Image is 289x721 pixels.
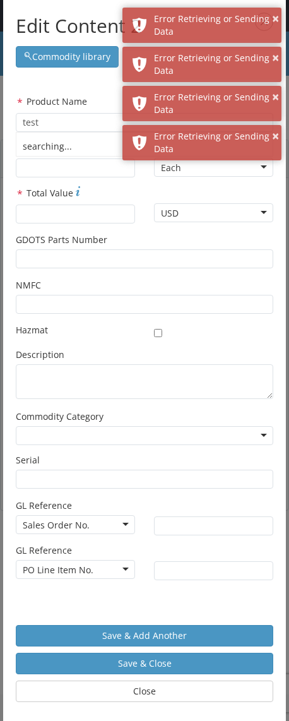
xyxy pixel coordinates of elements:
div: Error Retrieving or Sending Data [154,13,276,38]
span: GL Reference [16,499,72,511]
span: Hazmat [16,324,48,336]
button: Save & Close [16,653,273,674]
span: Serial [16,454,40,466]
div: Error Retrieving or Sending Data [154,130,276,155]
div: USD [161,207,179,220]
span: Product Name [27,95,87,107]
span: Description [16,349,64,360]
button: Close [16,681,273,702]
span: GL Reference [16,544,72,556]
span: Commodity Category [16,410,103,422]
button: Save & Add Another [16,625,273,647]
h2: Edit Content 2 [16,13,273,40]
button: Commodity library [16,46,119,68]
button: × [272,88,279,107]
div: Error Retrieving or Sending Data [154,52,276,77]
span: NMFC [16,279,41,291]
div: Sales Order No. [23,519,90,532]
div: Error Retrieving or Sending Data [154,91,276,116]
button: × [272,49,279,68]
button: × [272,128,279,146]
div: Each [161,162,181,174]
button: × [272,10,279,28]
span: GDOTS Parts Number [16,234,107,246]
div: PO Line Item No. [23,564,93,576]
div: searching... [16,137,273,156]
span: Total Value [27,187,73,199]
